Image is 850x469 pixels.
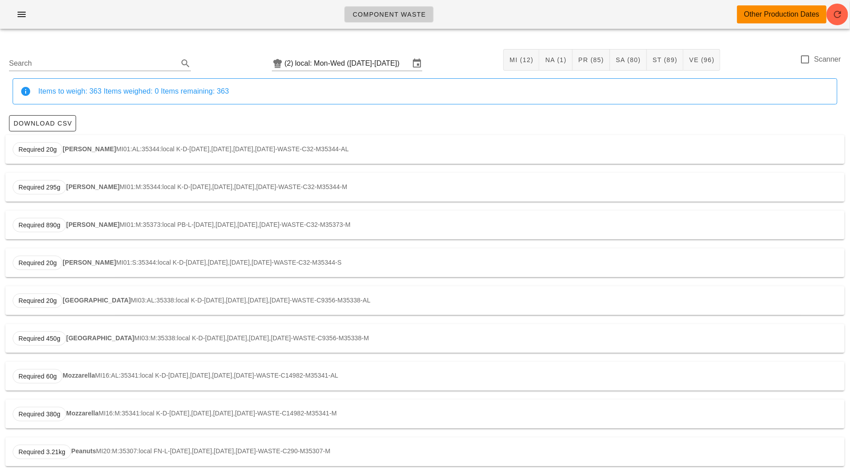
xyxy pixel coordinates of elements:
[285,59,295,68] div: (2)
[18,256,57,270] span: Required 20g
[63,297,131,304] strong: [GEOGRAPHIC_DATA]
[9,115,76,131] button: Download CSV
[5,135,845,164] div: MI01:AL:35344:local K-D-[DATE],[DATE],[DATE],[DATE]-WASTE-C32-M35344-AL
[5,362,845,391] div: MI16:AL:35341:local K-D-[DATE],[DATE],[DATE],[DATE]-WASTE-C14982-M35341-AL
[71,448,96,455] strong: Peanuts
[18,445,65,459] span: Required 3.21kg
[652,56,678,63] span: ST (89)
[18,218,60,232] span: Required 890g
[38,86,830,96] div: Items to weigh: 363 Items weighed: 0 Items remaining: 363
[615,56,641,63] span: SA (80)
[503,49,539,71] button: MI (12)
[13,120,72,127] span: Download CSV
[5,173,845,202] div: MI01:M:35344:local K-D-[DATE],[DATE],[DATE],[DATE]-WASTE-C32-M35344-M
[63,372,95,379] strong: Mozzarella
[5,437,845,466] div: MI20:M:35307:local FN-L-[DATE],[DATE],[DATE],[DATE]-WASTE-C290-M35307-M
[18,143,57,156] span: Required 20g
[344,6,434,23] a: Component Waste
[647,49,683,71] button: ST (89)
[352,11,426,18] span: Component Waste
[18,370,57,383] span: Required 60g
[66,334,134,342] strong: [GEOGRAPHIC_DATA]
[66,183,120,190] strong: [PERSON_NAME]
[545,56,566,63] span: NA (1)
[578,56,604,63] span: PR (85)
[63,145,116,153] strong: [PERSON_NAME]
[610,49,647,71] button: SA (80)
[683,49,720,71] button: VE (96)
[66,410,99,417] strong: Mozzarella
[66,221,120,228] strong: [PERSON_NAME]
[573,49,610,71] button: PR (85)
[539,49,572,71] button: NA (1)
[5,400,845,428] div: MI16:M:35341:local K-D-[DATE],[DATE],[DATE],[DATE]-WASTE-C14982-M35341-M
[18,180,60,194] span: Required 295g
[744,9,819,20] div: Other Production Dates
[18,407,60,421] span: Required 380g
[5,324,845,353] div: MI03:M:35338:local K-D-[DATE],[DATE],[DATE],[DATE]-WASTE-C9356-M35338-M
[5,211,845,239] div: MI01:M:35373:local PB-L-[DATE],[DATE],[DATE],[DATE]-WASTE-C32-M35373-M
[5,248,845,277] div: MI01:S:35344:local K-D-[DATE],[DATE],[DATE],[DATE]-WASTE-C32-M35344-S
[5,286,845,315] div: MI03:AL:35338:local K-D-[DATE],[DATE],[DATE],[DATE]-WASTE-C9356-M35338-AL
[689,56,714,63] span: VE (96)
[63,259,116,266] strong: [PERSON_NAME]
[18,332,60,345] span: Required 450g
[18,294,57,307] span: Required 20g
[509,56,534,63] span: MI (12)
[814,55,841,64] label: Scanner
